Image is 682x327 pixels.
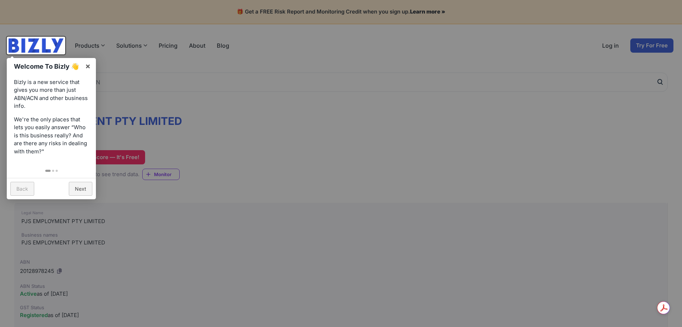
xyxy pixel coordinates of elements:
[10,182,34,196] a: Back
[14,78,89,110] p: Bizly is a new service that gives you more than just ABN/ACN and other business info.
[80,58,96,74] a: ×
[14,116,89,156] p: We're the only places that lets you easily answer “Who is this business really? And are there any...
[14,62,81,71] h1: Welcome To Bizly 👋
[69,182,92,196] a: Next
